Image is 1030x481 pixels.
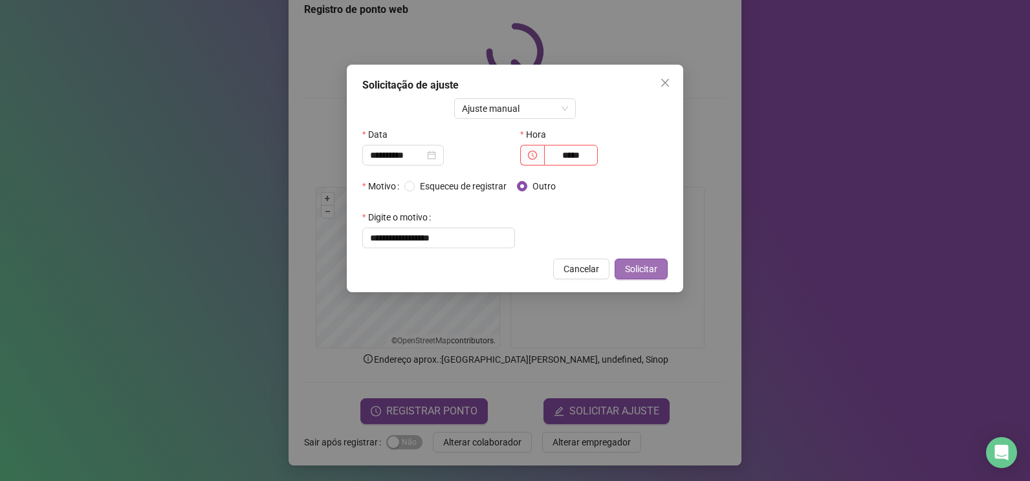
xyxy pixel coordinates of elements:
span: Solicitar [625,262,657,276]
span: Esqueceu de registrar [415,179,512,193]
label: Motivo [362,176,404,197]
span: close [660,78,670,88]
div: Open Intercom Messenger [986,437,1017,468]
label: Data [362,124,396,145]
button: Solicitar [615,259,668,279]
span: Cancelar [564,262,599,276]
button: Close [655,72,675,93]
span: Ajuste manual [462,99,569,118]
label: Digite o motivo [362,207,436,228]
span: Outro [527,179,561,193]
span: clock-circle [528,151,537,160]
label: Hora [520,124,554,145]
div: Solicitação de ajuste [362,78,668,93]
button: Cancelar [553,259,609,279]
